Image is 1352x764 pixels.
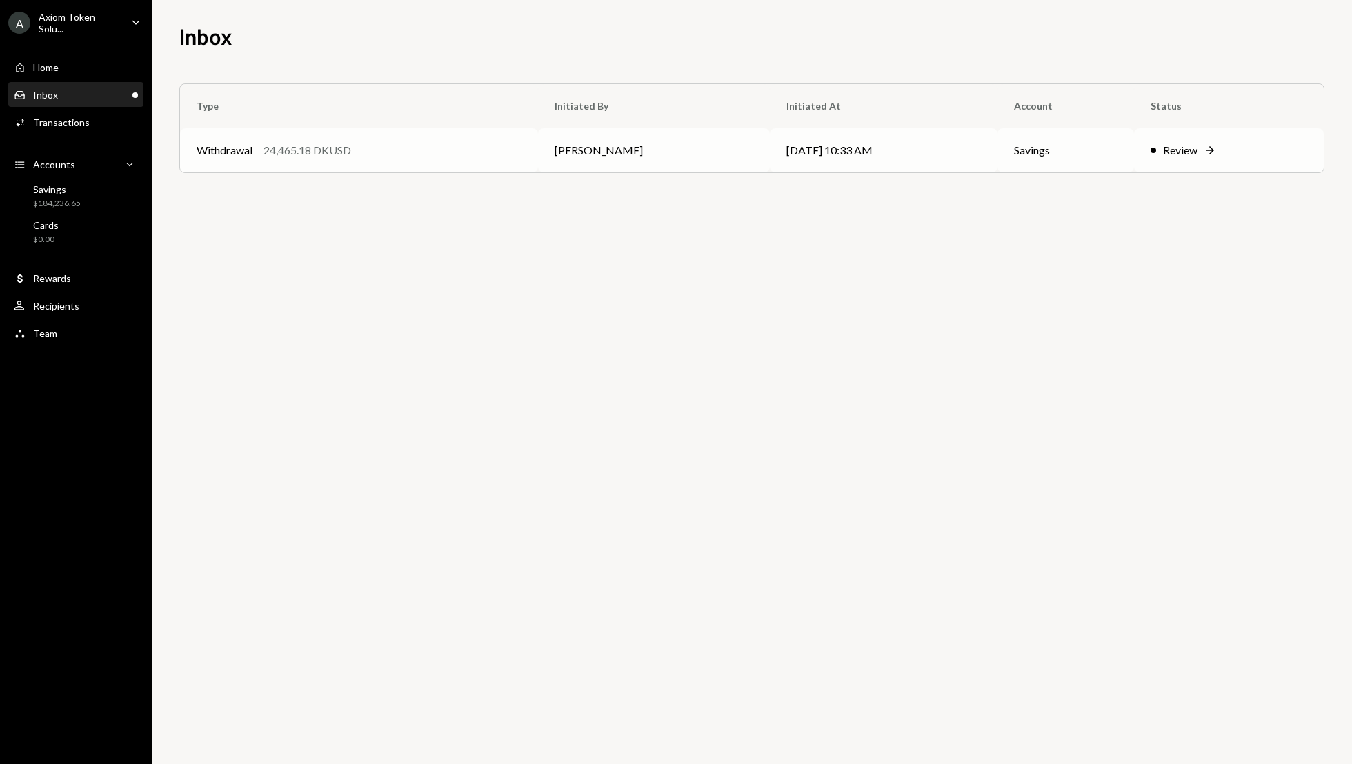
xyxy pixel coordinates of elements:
a: Recipients [8,293,143,318]
div: Recipients [33,300,79,312]
td: Savings [997,128,1134,172]
td: [DATE] 10:33 AM [770,128,997,172]
th: Initiated By [538,84,770,128]
a: Savings$184,236.65 [8,179,143,212]
a: Team [8,321,143,345]
th: Type [180,84,538,128]
div: Accounts [33,159,75,170]
div: Savings [33,183,81,195]
div: $184,236.65 [33,198,81,210]
div: Rewards [33,272,71,284]
div: Cards [33,219,59,231]
th: Status [1134,84,1324,128]
div: Transactions [33,117,90,128]
th: Account [997,84,1134,128]
th: Initiated At [770,84,997,128]
div: Withdrawal [197,142,252,159]
a: Accounts [8,152,143,177]
div: Team [33,328,57,339]
div: Axiom Token Solu... [39,11,120,34]
div: 24,465.18 DKUSD [264,142,351,159]
a: Rewards [8,265,143,290]
div: $0.00 [33,234,59,245]
div: Inbox [33,89,58,101]
a: Cards$0.00 [8,215,143,248]
div: Home [33,61,59,73]
div: Review [1163,142,1197,159]
td: [PERSON_NAME] [538,128,770,172]
div: A [8,12,30,34]
a: Home [8,54,143,79]
a: Inbox [8,82,143,107]
a: Transactions [8,110,143,134]
h1: Inbox [179,22,232,50]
